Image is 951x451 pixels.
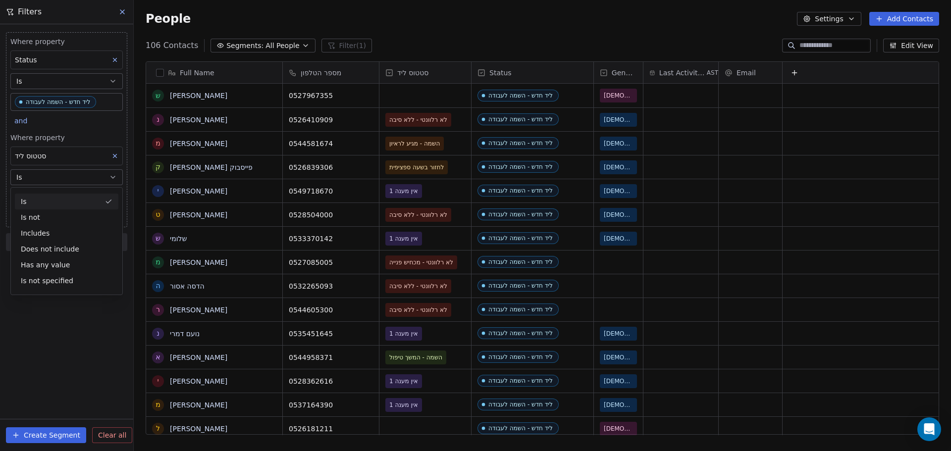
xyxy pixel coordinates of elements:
[488,401,553,408] div: ליד חדש - השמה לעבודה
[170,282,205,290] a: הדסה אסור
[289,305,373,315] span: 0544605300
[389,376,418,386] span: אין מענה 1
[170,425,227,433] a: [PERSON_NAME]
[604,424,633,434] span: [DEMOGRAPHIC_DATA]
[604,139,633,149] span: [DEMOGRAPHIC_DATA]
[156,281,160,291] div: ה
[719,62,782,83] div: Email
[389,400,418,410] span: אין מענה 1
[289,210,373,220] span: 0528504000
[170,163,253,171] a: [PERSON_NAME] פייסבוק
[289,115,373,125] span: 0526410909
[489,68,512,78] span: Status
[604,329,633,339] span: [DEMOGRAPHIC_DATA]
[157,186,158,196] div: י
[389,352,442,362] span: השמה - המשך טיפול
[604,91,633,100] span: [DEMOGRAPHIC_DATA]
[389,257,453,267] span: לא רלוונטי - מכחיש פנייה
[389,281,447,291] span: לא רלוונטי - ללא סיבה
[170,211,227,219] a: [PERSON_NAME]
[737,68,756,78] span: Email
[643,62,718,83] div: Last Activity DateAST
[289,186,373,196] span: 0549718670
[180,68,214,78] span: Full Name
[659,68,705,78] span: Last Activity Date
[11,194,122,289] div: Suggestions
[157,376,158,386] div: י
[170,258,227,266] a: [PERSON_NAME]
[301,68,341,78] span: מספר הטלפון
[289,91,373,100] span: 0527967355
[170,187,227,195] a: [PERSON_NAME]
[289,257,373,267] span: 0527085005
[389,139,440,149] span: השמה - מגיע לראיון
[289,424,373,434] span: 0526181211
[156,209,160,220] div: ט
[289,352,373,362] span: 0544958371
[157,114,159,125] div: נ
[389,115,447,125] span: לא רלוונטי - ללא סיבה
[289,281,373,291] span: 0532265093
[156,233,160,244] div: ש
[156,257,160,267] div: מ
[146,40,198,51] span: 106 Contacts
[289,376,373,386] span: 0528362616
[488,353,553,360] div: ליד חדש - השמה לעבודה
[397,68,428,78] span: סטטוס ליד
[289,162,373,172] span: 0526839306
[170,353,227,361] a: [PERSON_NAME]
[389,186,418,196] span: אין מענה 1
[488,330,553,337] div: ליד חדש - השמה לעבודה
[488,258,553,265] div: ליד חדש - השמה לעבודה
[15,273,118,289] div: Is not specified
[389,162,444,172] span: לחזור בשעה ספציפית
[265,41,299,51] span: All People
[604,162,633,172] span: [DEMOGRAPHIC_DATA]
[156,91,160,101] div: ש
[156,162,160,172] div: ק
[604,400,633,410] span: [DEMOGRAPHIC_DATA]
[15,194,118,209] div: Is
[594,62,643,83] div: Gender
[604,376,633,386] span: [DEMOGRAPHIC_DATA]
[170,116,227,124] a: [PERSON_NAME]
[488,282,553,289] div: ליד חדש - השמה לעבודה
[488,92,553,99] div: ליד חדש - השמה לעבודה
[157,328,159,339] div: נ
[289,139,373,149] span: 0544581674
[488,140,553,147] div: ליד חדש - השמה לעבודה
[283,84,940,435] div: grid
[488,116,553,123] div: ליד חדש - השמה לעבודה
[869,12,939,26] button: Add Contacts
[917,417,941,441] div: Open Intercom Messenger
[604,186,633,196] span: [DEMOGRAPHIC_DATA]
[289,234,373,244] span: 0533370142
[289,400,373,410] span: 0537164390
[170,401,227,409] a: [PERSON_NAME]
[488,306,553,313] div: ליד חדש - השמה לעבודה
[472,62,593,83] div: Status
[604,115,633,125] span: [DEMOGRAPHIC_DATA]
[488,425,553,432] div: ליד חדש - השמה לעבודה
[170,235,187,243] a: שלומי
[883,39,939,52] button: Edit View
[379,62,471,83] div: סטטוס ליד
[15,225,118,241] div: Includes
[15,209,118,225] div: Is not
[389,329,418,339] span: אין מענה 1
[488,211,553,218] div: ליד חדש - השמה לעבודה
[604,234,633,244] span: [DEMOGRAPHIC_DATA]
[170,92,227,100] a: [PERSON_NAME]
[170,377,227,385] a: [PERSON_NAME]
[15,257,118,273] div: Has any value
[488,377,553,384] div: ליד חדש - השמה לעבודה
[170,306,227,314] a: [PERSON_NAME]
[321,39,372,52] button: Filter(1)
[488,187,553,194] div: ליד חדש - השמה לעבודה
[283,62,379,83] div: מספר הטלפון
[156,304,160,315] div: ר
[488,163,553,170] div: ליד חדש - השמה לעבודה
[156,400,160,410] div: מ
[146,84,283,435] div: grid
[146,11,191,26] span: People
